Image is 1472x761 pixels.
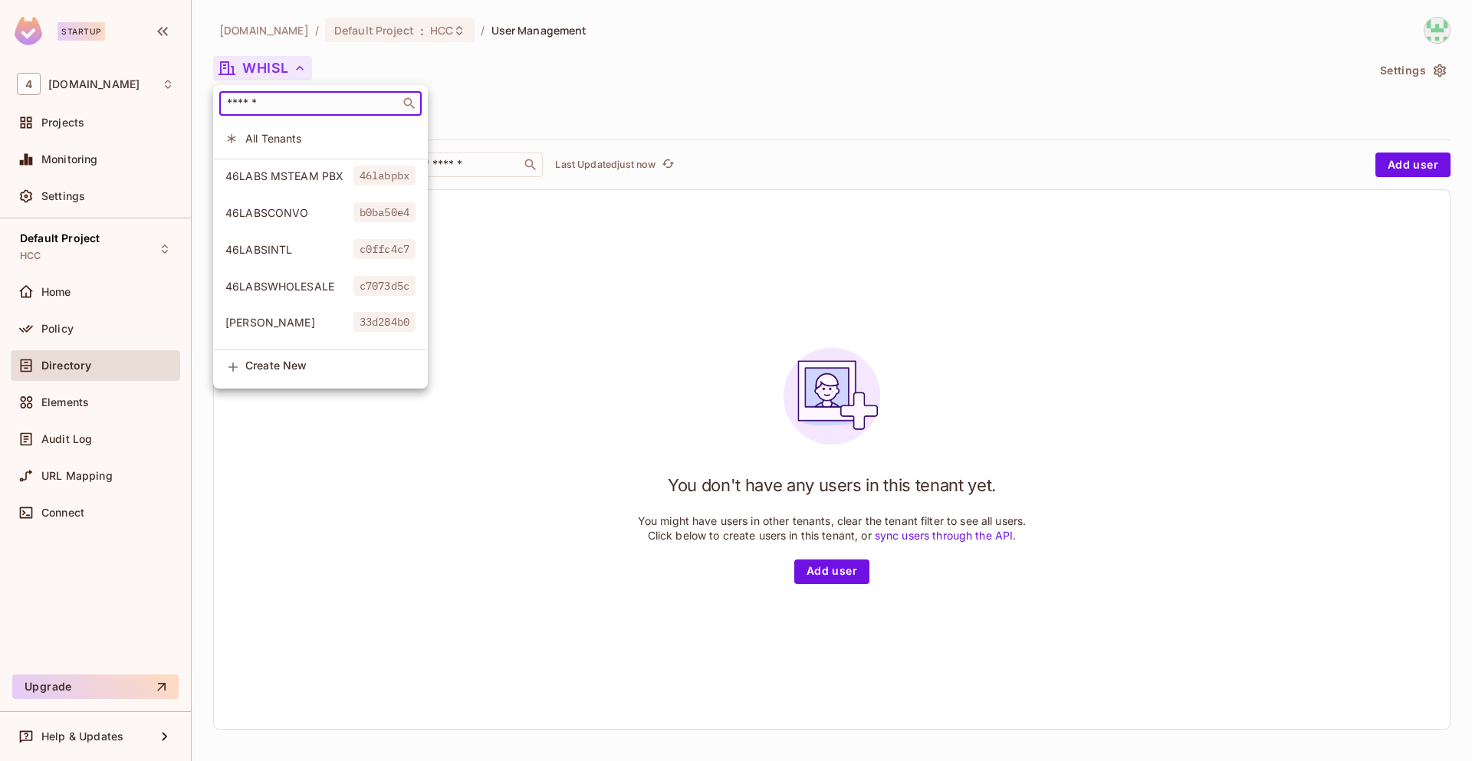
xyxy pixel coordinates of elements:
[213,343,428,376] div: Show only users with a role in this tenant: ACEPEAK
[225,315,353,330] span: [PERSON_NAME]
[245,359,416,372] span: Create New
[213,233,428,266] div: Show only users with a role in this tenant: 46LABSINTL
[353,349,416,369] span: 8ad48b8a
[213,196,428,229] div: Show only users with a role in this tenant: 46LABSCONVO
[213,306,428,339] div: Show only users with a role in this tenant: ABBOTT
[353,312,416,332] span: 33d284b0
[353,239,416,259] span: c0ffc4c7
[225,169,353,183] span: 46LABS MSTEAM PBX
[213,159,428,192] div: Show only users with a role in this tenant: 46LABS MSTEAM PBX
[225,242,353,257] span: 46LABSINTL
[353,202,416,222] span: b0ba50e4
[225,205,353,220] span: 46LABSCONVO
[225,279,353,294] span: 46LABSWHOLESALE
[353,276,416,296] span: c7073d5c
[353,166,416,185] span: 46labpbx
[213,270,428,303] div: Show only users with a role in this tenant: 46LABSWHOLESALE
[245,131,416,146] span: All Tenants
